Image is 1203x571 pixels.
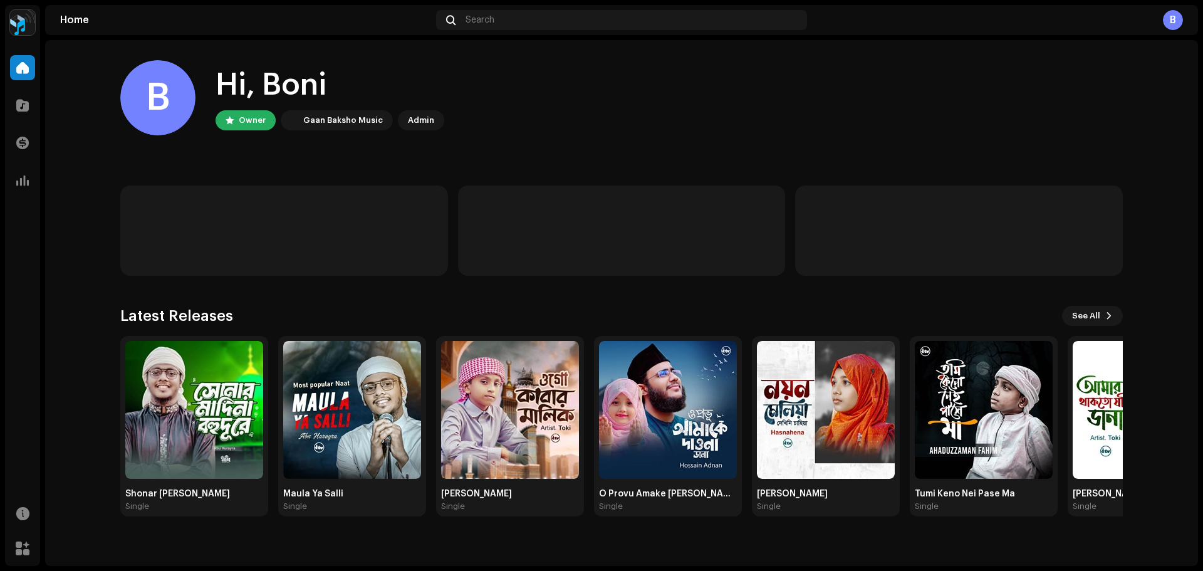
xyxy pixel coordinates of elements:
div: [PERSON_NAME] [441,489,579,499]
div: O Provu Amake [PERSON_NAME] [599,489,737,499]
div: Owner [239,113,266,128]
img: d82f3f5f-ae1c-4603-8663-942f3abd18da [915,341,1053,479]
div: Gaan Baksho Music [303,113,383,128]
div: Maula Ya Salli [283,489,421,499]
div: Single [1073,501,1096,511]
div: Home [60,15,431,25]
button: See All [1062,306,1123,326]
div: Single [125,501,149,511]
div: Hi, Boni [216,65,444,105]
img: 6b6f5cc1-5777-4713-91c3-a27bbba3e6a6 [757,341,895,479]
div: Single [441,501,465,511]
img: 0719070f-6066-4fbc-a947-af6c76ea09e9 [441,341,579,479]
span: See All [1072,303,1100,328]
img: 2dae3d76-597f-44f3-9fef-6a12da6d2ece [10,10,35,35]
img: 9ad8c523-81ec-48a2-9ca6-b436643e6e9a [599,341,737,479]
div: Tumi Keno Nei Pase Ma [915,489,1053,499]
div: Single [915,501,939,511]
img: 2dae3d76-597f-44f3-9fef-6a12da6d2ece [283,113,298,128]
div: Shonar [PERSON_NAME] [125,489,263,499]
div: Single [283,501,307,511]
div: Single [599,501,623,511]
img: f9e61705-c869-4d08-9310-7aa036e20fc1 [283,341,421,479]
div: B [1163,10,1183,30]
div: Admin [408,113,434,128]
h3: Latest Releases [120,306,233,326]
div: Single [757,501,781,511]
span: Search [466,15,494,25]
img: 100e004d-b65f-4aad-943e-f98671d22071 [125,341,263,479]
div: [PERSON_NAME] [757,489,895,499]
div: B [120,60,195,135]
